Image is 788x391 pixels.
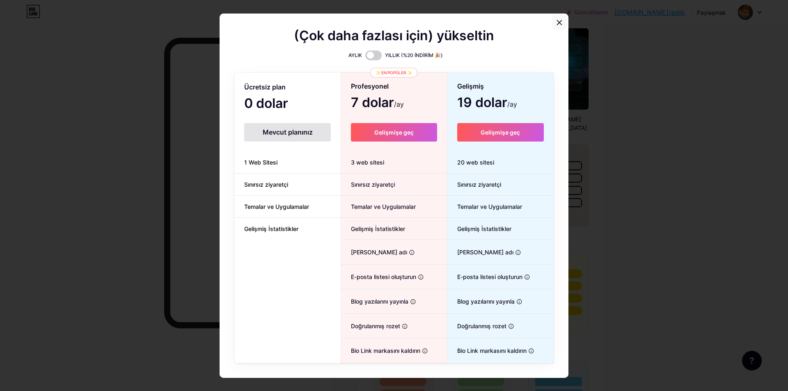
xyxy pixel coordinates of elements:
button: Gelişmişe geç [457,123,544,142]
font: [PERSON_NAME] adı [351,249,407,256]
font: 0 dolar [244,95,288,111]
font: Gelişmiş [457,82,484,90]
font: YILLIK (%20 İNDİRİM 🎉) [385,52,443,58]
font: Temalar ve Uygulamalar [244,203,309,210]
font: 1 Web Sitesi [244,159,277,166]
font: ✨ En popüler ✨ [376,70,412,75]
font: 20 web sitesi [457,159,494,166]
font: [PERSON_NAME] adı [457,249,513,256]
font: Mevcut planınız [263,128,313,136]
font: Blog yazılarını yayınla [351,298,408,305]
font: 7 dolar [351,94,394,110]
font: Gelişmiş İstatistikler [457,225,511,232]
font: Ücretsiz plan [244,83,286,91]
font: AYLIK [348,52,362,58]
font: Sınırsız ziyaretçi [244,181,288,188]
font: Blog yazılarını yayınla [457,298,515,305]
font: Sınırsız ziyaretçi [351,181,395,188]
font: Gelişmişe geç [374,129,414,136]
font: Temalar ve Uygulamalar [457,203,522,210]
font: 3 web sitesi [351,159,384,166]
font: /ay [507,100,517,108]
font: Gelişmiş İstatistikler [244,225,298,232]
font: /ay [394,100,404,108]
font: Doğrulanmış rozet [457,322,506,329]
font: (Çok daha fazlası için) yükseltin [294,27,494,43]
font: Gelişmişe geç [481,129,520,136]
font: Gelişmiş İstatistikler [351,225,405,232]
font: E-posta listesi oluşturun [351,273,416,280]
font: Temalar ve Uygulamalar [351,203,416,210]
font: Sınırsız ziyaretçi [457,181,501,188]
button: Gelişmişe geç [351,123,437,142]
font: Bio Link markasını kaldırın [457,347,527,354]
font: Bio Link markasını kaldırın [351,347,420,354]
font: 19 dolar [457,94,507,110]
font: Profesyonel [351,82,389,90]
font: E-posta listesi oluşturun [457,273,522,280]
font: Doğrulanmış rozet [351,322,400,329]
